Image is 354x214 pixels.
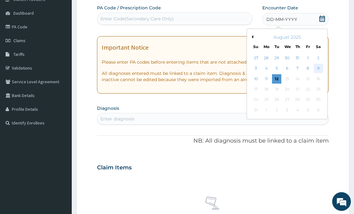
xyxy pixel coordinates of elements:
span: DD-MM-YYYY [266,16,297,22]
div: Choose Thursday, August 7th, 2025 [293,64,302,73]
label: PA Code / Prescription Code [97,5,161,11]
div: Choose Wednesday, July 30th, 2025 [282,53,292,63]
span: Dashboard [13,10,34,16]
div: Not available Thursday, August 21st, 2025 [293,85,302,94]
div: Chat with us now [32,35,105,43]
div: Not available Monday, August 18th, 2025 [261,85,271,94]
div: Not available Wednesday, August 13th, 2025 [282,74,292,84]
img: d_794563401_company_1708531726252_794563401 [12,31,25,47]
div: Not available Monday, August 25th, 2025 [261,95,271,105]
div: Not available Saturday, August 23rd, 2025 [313,85,323,94]
p: All diagnoses entered must be linked to a claim item. Diagnosis & Claim Items that are visible bu... [102,70,324,83]
p: NB: All diagnosis must be linked to a claim item [97,137,328,145]
div: Not available Friday, August 22nd, 2025 [303,85,313,94]
div: Choose Thursday, July 31st, 2025 [293,53,302,63]
div: We [284,44,290,49]
div: Choose Monday, August 4th, 2025 [261,64,271,73]
div: Enter diagnosis [100,116,134,122]
div: Not available Saturday, August 16th, 2025 [313,74,323,84]
div: Choose Sunday, August 3rd, 2025 [251,64,260,73]
label: Diagnosis [97,105,119,111]
div: Su [253,44,258,49]
div: Enter Code(Secondary Care Only) [100,16,174,22]
span: We're online! [36,66,86,129]
div: Not available Sunday, August 31st, 2025 [251,105,260,115]
div: Choose Friday, August 1st, 2025 [303,53,313,63]
label: Encounter Date [262,5,298,11]
div: Minimize live chat window [102,3,117,18]
div: Not available Sunday, August 24th, 2025 [251,95,260,105]
div: Not available Wednesday, August 27th, 2025 [282,95,292,105]
div: Choose Tuesday, August 5th, 2025 [272,64,281,73]
div: Not available Tuesday, September 2nd, 2025 [272,105,281,115]
div: Sa [316,44,321,49]
div: Not available Thursday, September 4th, 2025 [293,105,302,115]
textarea: Type your message and hit 'Enter' [3,145,119,167]
div: Not available Friday, September 5th, 2025 [303,105,313,115]
div: Choose Sunday, July 27th, 2025 [251,53,260,63]
div: Choose Wednesday, August 6th, 2025 [282,64,292,73]
div: Not available Thursday, August 28th, 2025 [293,95,302,105]
div: Choose Monday, August 11th, 2025 [261,74,271,84]
span: Tariffs [13,51,25,57]
div: month 2025-08 [251,53,323,115]
div: Not available Saturday, September 6th, 2025 [313,105,323,115]
div: Not available Wednesday, September 3rd, 2025 [282,105,292,115]
div: Not available Tuesday, August 19th, 2025 [272,85,281,94]
div: Choose Monday, July 28th, 2025 [261,53,271,63]
div: Choose Friday, August 8th, 2025 [303,64,313,73]
div: Not available Thursday, August 14th, 2025 [293,74,302,84]
button: Previous Month [250,35,253,38]
div: Fr [305,44,311,49]
div: Choose Saturday, August 9th, 2025 [313,64,323,73]
div: Not available Friday, August 29th, 2025 [303,95,313,105]
h3: Claim Items [97,164,132,171]
div: Not available Tuesday, August 26th, 2025 [272,95,281,105]
div: Not available Monday, September 1st, 2025 [261,105,271,115]
div: Choose Saturday, August 2nd, 2025 [313,53,323,63]
div: Choose Tuesday, July 29th, 2025 [272,53,281,63]
div: Tu [274,44,279,49]
p: Please enter PA codes before entering items that are not attached to a PA code [102,59,324,65]
div: Not available Sunday, August 17th, 2025 [251,85,260,94]
div: Choose Sunday, August 10th, 2025 [251,74,260,84]
div: Not available Saturday, August 30th, 2025 [313,95,323,105]
div: Choose Tuesday, August 12th, 2025 [272,74,281,84]
div: Not available Wednesday, August 20th, 2025 [282,85,292,94]
div: August 2025 [250,34,325,40]
div: Not available Friday, August 15th, 2025 [303,74,313,84]
div: Mo [264,44,269,49]
span: Claims [13,38,26,43]
div: Th [295,44,300,49]
h1: Important Notice [102,44,148,51]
